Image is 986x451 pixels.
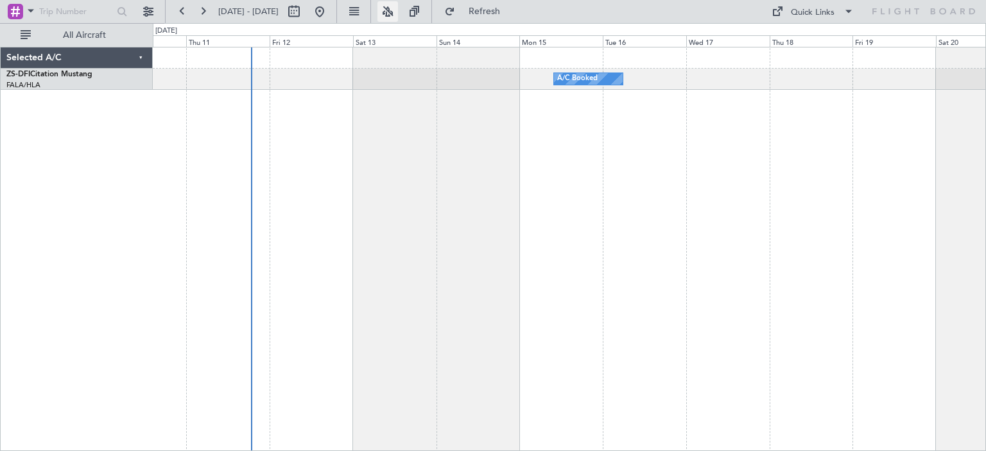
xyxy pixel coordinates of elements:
[218,6,279,17] span: [DATE] - [DATE]
[765,1,860,22] button: Quick Links
[852,35,936,47] div: Fri 19
[437,35,520,47] div: Sun 14
[39,2,113,21] input: Trip Number
[686,35,770,47] div: Wed 17
[519,35,603,47] div: Mon 15
[353,35,437,47] div: Sat 13
[557,69,598,89] div: A/C Booked
[791,6,835,19] div: Quick Links
[155,26,177,37] div: [DATE]
[33,31,135,40] span: All Aircraft
[770,35,853,47] div: Thu 18
[270,35,353,47] div: Fri 12
[6,80,40,90] a: FALA/HLA
[6,71,92,78] a: ZS-DFICitation Mustang
[186,35,270,47] div: Thu 11
[6,71,30,78] span: ZS-DFI
[14,25,139,46] button: All Aircraft
[603,35,686,47] div: Tue 16
[458,7,512,16] span: Refresh
[438,1,515,22] button: Refresh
